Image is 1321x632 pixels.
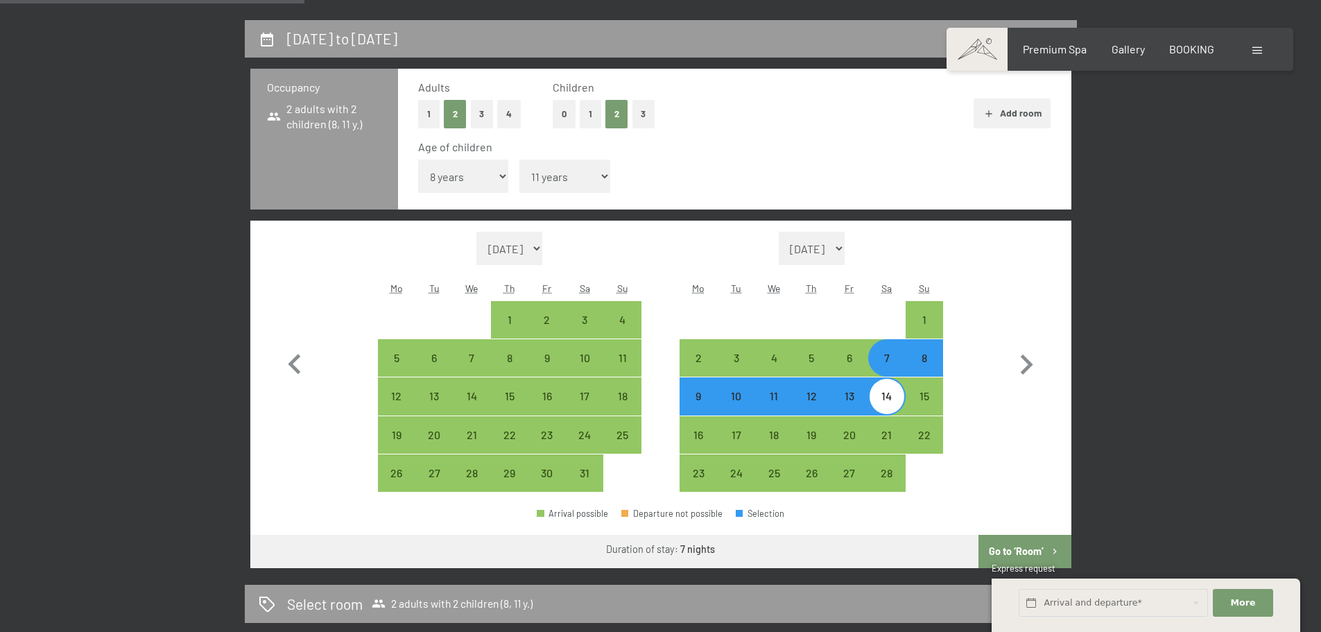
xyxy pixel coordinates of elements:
[755,377,793,415] div: Arrival possible
[680,454,717,492] div: Mon Feb 23 2026
[378,454,415,492] div: Arrival possible
[566,339,603,377] div: Arrival possible
[530,314,564,349] div: 2
[621,509,723,518] div: Departure not possible
[870,391,904,425] div: 14
[906,339,943,377] div: Sun Feb 08 2026
[606,543,715,556] div: Duration of stay:
[718,377,755,415] div: Arrival possible
[881,282,892,294] abbr: Saturday
[794,391,829,425] div: 12
[566,454,603,492] div: Arrival possible
[830,454,867,492] div: Fri Feb 27 2026
[1169,42,1214,55] span: BOOKING
[1006,232,1046,493] button: Next month
[830,377,867,415] div: Fri Feb 13 2026
[372,597,533,610] span: 2 adults with 2 children (8, 11 y.)
[830,416,867,454] div: Fri Feb 20 2026
[868,339,906,377] div: Sat Feb 07 2026
[267,80,381,95] h3: Occupancy
[491,416,528,454] div: Arrival possible
[603,301,641,339] div: Arrival possible
[566,301,603,339] div: Arrival possible
[680,416,717,454] div: Mon Feb 16 2026
[287,30,397,47] h2: [DATE] to [DATE]
[267,101,381,133] span: 2 adults with 2 children (8, 11 y.)
[580,100,601,128] button: 1
[757,429,791,464] div: 18
[632,100,655,128] button: 3
[736,509,784,518] div: Selection
[491,339,528,377] div: Arrival possible
[731,282,741,294] abbr: Tuesday
[830,339,867,377] div: Arrival possible
[417,429,451,464] div: 20
[566,339,603,377] div: Sat Jan 10 2026
[415,416,453,454] div: Arrival possible
[680,543,715,555] b: 7 nights
[755,339,793,377] div: Wed Feb 04 2026
[868,454,906,492] div: Arrival possible
[794,468,829,502] div: 26
[415,454,453,492] div: Arrival possible
[605,352,639,387] div: 11
[907,314,942,349] div: 1
[718,416,755,454] div: Tue Feb 17 2026
[530,352,564,387] div: 9
[755,339,793,377] div: Arrival possible
[492,314,527,349] div: 1
[528,339,566,377] div: Arrival possible
[868,454,906,492] div: Sat Feb 28 2026
[566,454,603,492] div: Sat Jan 31 2026
[453,377,490,415] div: Arrival possible
[718,339,755,377] div: Arrival possible
[491,301,528,339] div: Arrival possible
[454,468,489,502] div: 28
[453,454,490,492] div: Arrival possible
[415,339,453,377] div: Arrival possible
[831,468,866,502] div: 27
[906,339,943,377] div: Arrival possible
[719,429,754,464] div: 17
[275,232,315,493] button: Previous month
[491,454,528,492] div: Thu Jan 29 2026
[580,282,590,294] abbr: Saturday
[492,391,527,425] div: 15
[378,416,415,454] div: Arrival possible
[567,391,602,425] div: 17
[1213,589,1272,617] button: More
[454,391,489,425] div: 14
[870,468,904,502] div: 28
[719,391,754,425] div: 10
[417,468,451,502] div: 27
[906,301,943,339] div: Arrival possible
[418,80,450,94] span: Adults
[566,416,603,454] div: Sat Jan 24 2026
[830,377,867,415] div: Arrival possible
[755,454,793,492] div: Wed Feb 25 2026
[418,100,440,128] button: 1
[567,314,602,349] div: 3
[692,282,705,294] abbr: Monday
[444,100,467,128] button: 2
[491,339,528,377] div: Thu Jan 08 2026
[906,416,943,454] div: Sun Feb 22 2026
[491,416,528,454] div: Thu Jan 22 2026
[497,100,521,128] button: 4
[492,429,527,464] div: 22
[605,391,639,425] div: 18
[603,416,641,454] div: Sun Jan 25 2026
[768,282,780,294] abbr: Wednesday
[680,454,717,492] div: Arrival possible
[681,352,716,387] div: 2
[378,416,415,454] div: Mon Jan 19 2026
[680,377,717,415] div: Mon Feb 09 2026
[378,339,415,377] div: Arrival possible
[528,377,566,415] div: Fri Jan 16 2026
[794,429,829,464] div: 19
[755,454,793,492] div: Arrival possible
[793,377,830,415] div: Thu Feb 12 2026
[757,391,791,425] div: 11
[1112,42,1145,55] span: Gallery
[415,454,453,492] div: Tue Jan 27 2026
